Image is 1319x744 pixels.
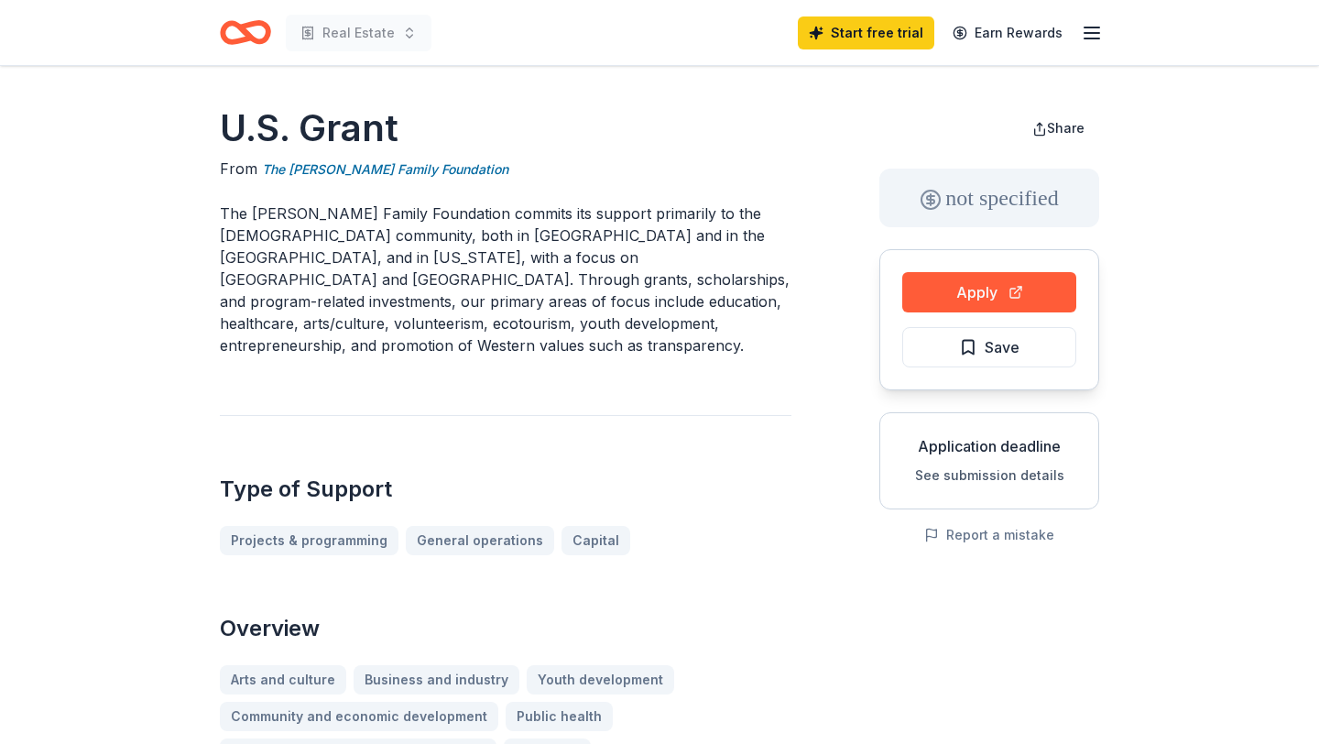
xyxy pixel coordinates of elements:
a: Projects & programming [220,526,398,555]
div: Application deadline [895,435,1084,457]
p: The [PERSON_NAME] Family Foundation commits its support primarily to the [DEMOGRAPHIC_DATA] commu... [220,202,791,356]
h1: U.S. Grant [220,103,791,154]
button: Share [1018,110,1099,147]
a: The [PERSON_NAME] Family Foundation [262,159,508,181]
h2: Overview [220,614,791,643]
a: Earn Rewards [942,16,1074,49]
button: See submission details [915,465,1064,487]
button: Apply [902,272,1076,312]
a: Start free trial [798,16,934,49]
span: Real Estate [322,22,395,44]
span: Save [985,335,1019,359]
button: Save [902,327,1076,367]
div: not specified [879,169,1099,227]
a: General operations [406,526,554,555]
button: Report a mistake [924,524,1054,546]
span: Share [1047,120,1085,136]
h2: Type of Support [220,475,791,504]
a: Home [220,11,271,54]
button: Real Estate [286,15,431,51]
a: Capital [561,526,630,555]
div: From [220,158,791,181]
